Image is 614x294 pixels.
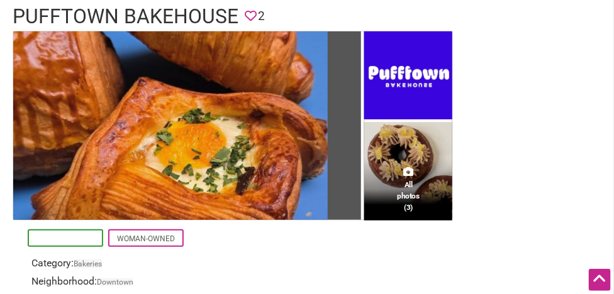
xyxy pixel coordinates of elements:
a: Bakeries [74,259,102,268]
div: Category: [31,256,271,274]
a: [DEMOGRAPHIC_DATA]-Owned [30,234,101,259]
img: Pufftown Bakehouse - Croissants [13,31,328,220]
span: Downtown [97,278,133,286]
a: Woman-Owned [117,234,175,243]
img: Pufftown Bakehouse - Sweet Croissants [364,122,452,214]
div: Neighborhood: [31,274,271,292]
h1: Pufftown Bakehouse [13,3,238,31]
span: All photos (3) [398,180,420,214]
div: Scroll Back to Top [589,269,611,291]
span: 2 [258,8,265,26]
img: Pufftown Bakehouse - Logo [364,31,452,122]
